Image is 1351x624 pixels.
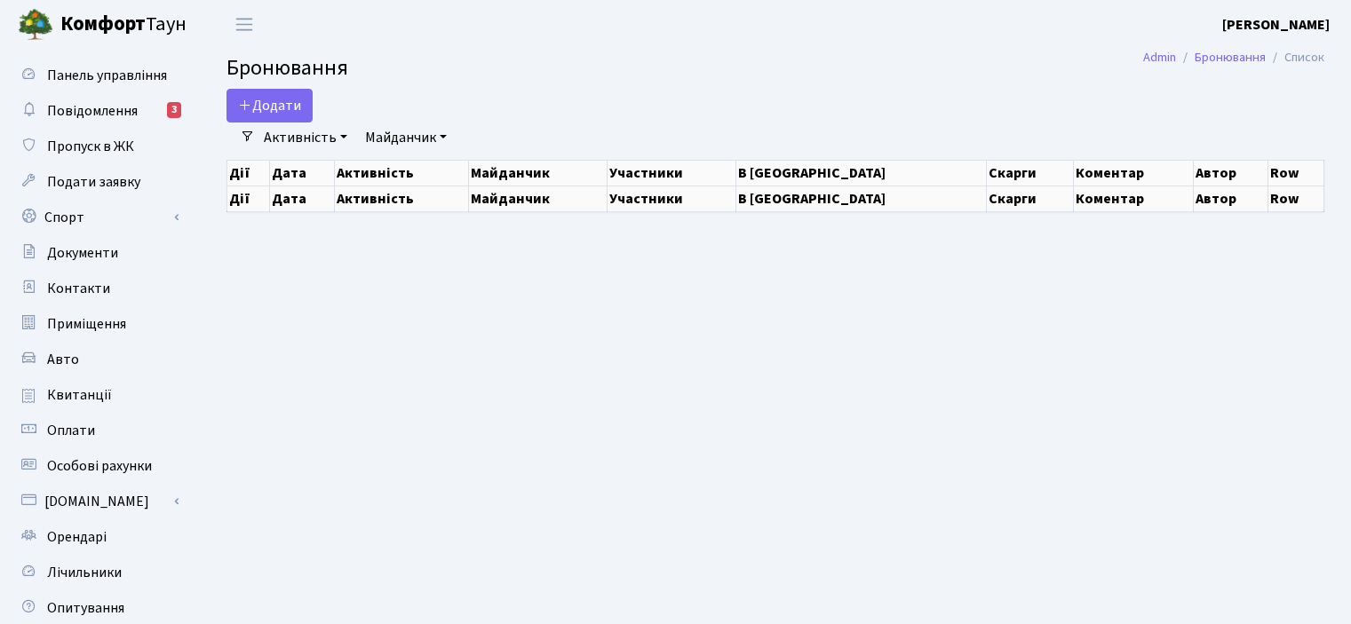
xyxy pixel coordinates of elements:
[47,243,118,263] span: Документи
[987,160,1073,186] th: Скарги
[226,52,348,83] span: Бронювання
[9,484,187,519] a: [DOMAIN_NAME]
[226,89,313,122] button: Додати
[1117,39,1351,76] nav: breadcrumb
[47,563,122,582] span: Лічильники
[47,137,134,156] span: Пропуск в ЖК
[334,186,469,211] th: Активність
[222,10,266,39] button: Переключити навігацію
[9,342,187,377] a: Авто
[1073,186,1193,211] th: Коментар
[47,598,124,618] span: Опитування
[735,186,986,211] th: В [GEOGRAPHIC_DATA]
[1268,160,1324,186] th: Row
[9,200,187,235] a: Спорт
[607,186,735,211] th: Участники
[9,129,187,164] a: Пропуск в ЖК
[47,101,138,121] span: Повідомлення
[47,172,140,192] span: Подати заявку
[1073,160,1193,186] th: Коментар
[9,271,187,306] a: Контакти
[9,306,187,342] a: Приміщення
[9,164,187,200] a: Подати заявку
[9,377,187,413] a: Квитанції
[9,555,187,590] a: Лічильники
[47,66,167,85] span: Панель управління
[334,160,469,186] th: Активність
[47,421,95,440] span: Оплати
[358,122,454,153] a: Майданчик
[1193,160,1268,186] th: Автор
[735,160,986,186] th: В [GEOGRAPHIC_DATA]
[269,160,334,186] th: Дата
[469,160,607,186] th: Майданчик
[1222,15,1330,35] b: [PERSON_NAME]
[9,93,187,129] a: Повідомлення3
[1268,186,1324,211] th: Row
[18,7,53,43] img: logo.png
[227,160,270,186] th: Дії
[9,519,187,555] a: Орендарі
[47,527,107,547] span: Орендарі
[1222,14,1330,36] a: [PERSON_NAME]
[607,160,735,186] th: Участники
[47,314,126,334] span: Приміщення
[47,456,152,476] span: Особові рахунки
[9,448,187,484] a: Особові рахунки
[1266,48,1324,67] li: Список
[167,102,181,118] div: 3
[47,350,79,369] span: Авто
[9,413,187,448] a: Оплати
[987,186,1073,211] th: Скарги
[9,235,187,271] a: Документи
[227,186,270,211] th: Дії
[269,186,334,211] th: Дата
[1195,48,1266,67] a: Бронювання
[47,279,110,298] span: Контакти
[257,122,354,153] a: Активність
[9,58,187,93] a: Панель управління
[60,10,146,38] b: Комфорт
[469,186,607,211] th: Майданчик
[47,385,112,405] span: Квитанції
[1143,48,1176,67] a: Admin
[1193,186,1268,211] th: Автор
[60,10,187,40] span: Таун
